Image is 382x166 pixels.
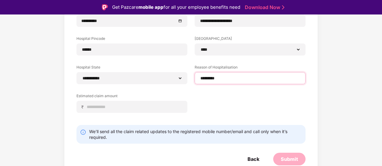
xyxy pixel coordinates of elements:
[138,4,163,10] strong: mobile app
[102,4,108,10] img: Logo
[112,4,240,11] div: Get Pazcare for all your employee benefits need
[89,129,302,140] div: We’ll send all the claim related updates to the registered mobile number/email and call only when...
[248,156,259,162] div: Back
[195,65,306,72] label: Reason of Hospitalisation
[282,4,284,11] img: Stroke
[76,36,187,43] label: Hospital Pincode
[81,104,86,110] span: ₹
[281,156,298,162] div: Submit
[76,93,187,101] label: Estimated claim amount
[76,65,187,72] label: Hospital State
[245,4,283,11] a: Download Now
[195,36,306,43] label: [GEOGRAPHIC_DATA]
[80,129,86,135] img: svg+xml;base64,PHN2ZyBpZD0iSW5mby0yMHgyMCIgeG1sbnM9Imh0dHA6Ly93d3cudzMub3JnLzIwMDAvc3ZnIiB3aWR0aD...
